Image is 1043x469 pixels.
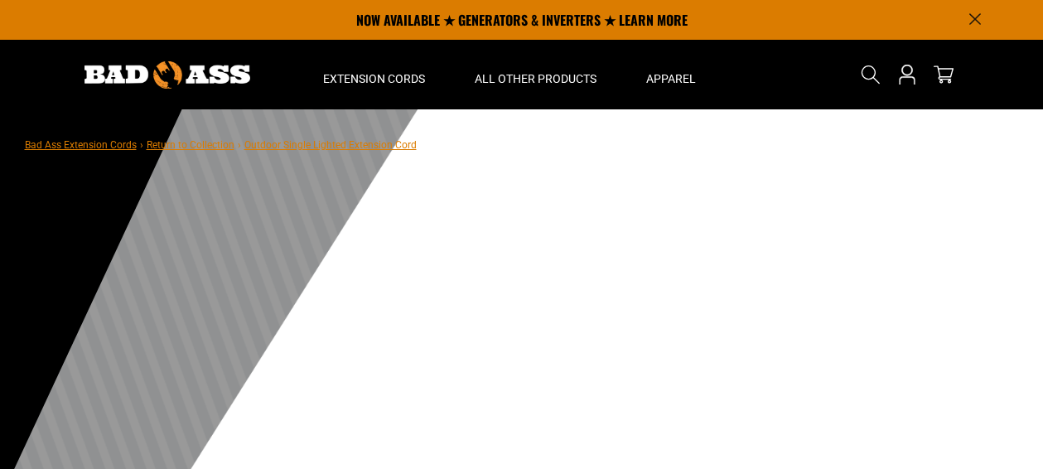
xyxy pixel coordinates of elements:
summary: Apparel [621,40,721,109]
img: Bad Ass Extension Cords [85,61,250,89]
span: › [140,139,143,151]
span: Apparel [646,71,696,86]
span: Outdoor Single Lighted Extension Cord [244,139,417,151]
a: Return to Collection [147,139,234,151]
span: Extension Cords [323,71,425,86]
summary: Search [857,61,884,88]
summary: All Other Products [450,40,621,109]
a: Bad Ass Extension Cords [25,139,137,151]
nav: breadcrumbs [25,134,417,154]
span: › [238,139,241,151]
summary: Extension Cords [298,40,450,109]
span: All Other Products [475,71,596,86]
